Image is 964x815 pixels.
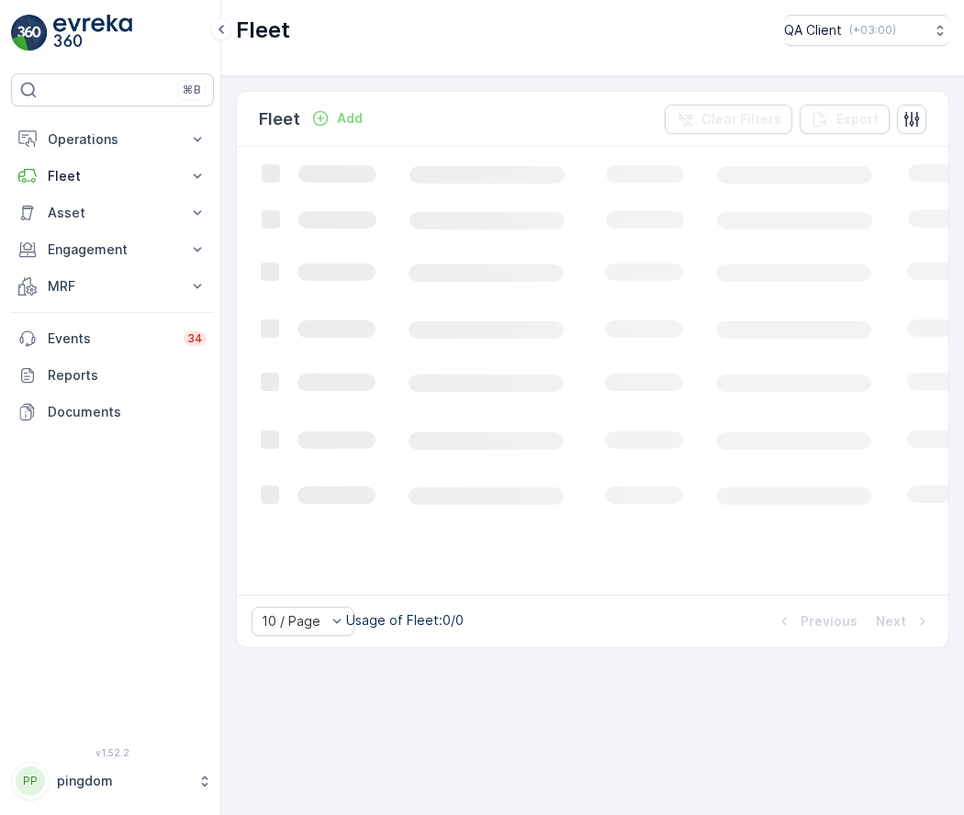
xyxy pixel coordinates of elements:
[346,611,464,630] p: Usage of Fleet : 0/0
[236,16,290,45] p: Fleet
[665,105,792,134] button: Clear Filters
[48,277,177,296] p: MRF
[304,107,370,129] button: Add
[836,110,879,128] p: Export
[187,331,203,346] p: 34
[48,403,207,421] p: Documents
[784,21,842,39] p: QA Client
[337,109,363,128] p: Add
[48,240,177,259] p: Engagement
[183,83,201,97] p: ⌘B
[48,366,207,385] p: Reports
[48,329,173,348] p: Events
[849,23,896,38] p: ( +03:00 )
[11,15,48,51] img: logo
[773,610,859,632] button: Previous
[11,747,214,758] span: v 1.52.2
[259,106,300,132] p: Fleet
[11,121,214,158] button: Operations
[11,158,214,195] button: Fleet
[11,195,214,231] button: Asset
[876,612,906,631] p: Next
[11,357,214,394] a: Reports
[11,231,214,268] button: Engagement
[11,320,214,357] a: Events34
[11,394,214,430] a: Documents
[57,772,188,790] p: pingdom
[53,15,132,51] img: logo_light-DOdMpM7g.png
[48,130,177,149] p: Operations
[48,167,177,185] p: Fleet
[801,612,858,631] p: Previous
[784,15,949,46] button: QA Client(+03:00)
[11,762,214,800] button: PPpingdom
[701,110,781,128] p: Clear Filters
[16,766,45,796] div: PP
[11,268,214,305] button: MRF
[874,610,934,632] button: Next
[800,105,890,134] button: Export
[48,204,177,222] p: Asset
